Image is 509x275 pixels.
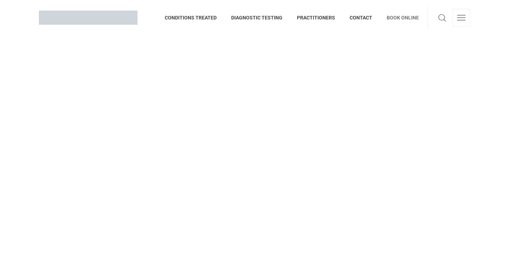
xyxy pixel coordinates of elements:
[380,5,419,30] a: BOOK ONLINE
[39,5,138,30] a: Brisbane Naturopath
[165,12,224,23] span: CONDITIONS TREATED
[343,5,380,30] a: CONTACT
[165,5,224,30] a: CONDITIONS TREATED
[343,12,380,23] span: CONTACT
[290,12,343,23] span: PRACTITIONERS
[39,11,138,25] img: Brisbane Naturopath
[224,12,290,23] span: DIAGNOSTIC TESTING
[380,12,419,23] span: BOOK ONLINE
[290,5,343,30] a: PRACTITIONERS
[436,9,448,27] a: Search
[224,5,290,30] a: DIAGNOSTIC TESTING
